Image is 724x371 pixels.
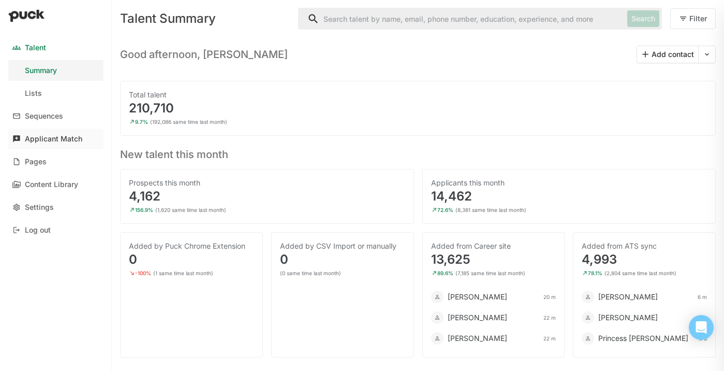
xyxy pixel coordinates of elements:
[280,270,341,276] div: (0 same time last month)
[120,144,716,161] h3: New talent this month
[8,129,104,149] a: Applicant Match
[598,292,658,302] div: [PERSON_NAME]
[431,253,556,266] div: 13,625
[670,8,716,29] button: Filter
[129,241,254,251] div: Added by Puck Chrome Extension
[8,197,104,218] a: Settings
[598,312,658,323] div: [PERSON_NAME]
[8,174,104,195] a: Content Library
[25,89,42,98] div: Lists
[455,270,525,276] div: (7,185 same time last month)
[129,253,254,266] div: 0
[280,253,405,266] div: 0
[437,207,453,213] div: 72.6%
[153,270,213,276] div: (1 same time last month)
[299,8,623,29] input: Search
[25,180,78,189] div: Content Library
[8,37,104,58] a: Talent
[698,315,707,321] div: 6 m
[129,190,405,203] div: 4,162
[129,178,405,188] div: Prospects this month
[689,315,714,340] div: Open Intercom Messenger
[135,119,148,125] div: 9.7%
[155,207,226,213] div: (1,620 same time last month)
[135,270,151,276] div: -100%
[582,253,707,266] div: 4,993
[25,226,51,235] div: Log out
[604,270,676,276] div: (2,804 same time last month)
[280,241,405,251] div: Added by CSV Import or manually
[8,106,104,126] a: Sequences
[448,333,507,344] div: [PERSON_NAME]
[25,44,46,52] div: Talent
[25,66,57,75] div: Summary
[431,190,707,203] div: 14,462
[543,294,556,300] div: 20 m
[582,241,707,251] div: Added from ATS sync
[8,83,104,104] a: Lists
[698,294,707,300] div: 6 m
[431,241,556,251] div: Added from Career site
[135,207,153,213] div: 156.9%
[25,135,82,144] div: Applicant Match
[543,335,556,341] div: 22 m
[8,60,104,81] a: Summary
[598,333,688,344] div: Princess [PERSON_NAME]
[448,292,507,302] div: [PERSON_NAME]
[543,315,556,321] div: 22 m
[120,12,290,25] div: Talent Summary
[129,102,707,115] div: 210,710
[437,270,453,276] div: 89.6%
[129,90,707,100] div: Total talent
[25,203,54,212] div: Settings
[637,46,698,63] button: Add contact
[448,312,507,323] div: [PERSON_NAME]
[25,158,47,166] div: Pages
[120,48,288,61] h3: Good afternoon, [PERSON_NAME]
[431,178,707,188] div: Applicants this month
[150,119,227,125] div: (192,086 same time last month)
[8,151,104,172] a: Pages
[588,270,602,276] div: 78.1%
[455,207,526,213] div: (8,381 same time last month)
[25,112,63,121] div: Sequences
